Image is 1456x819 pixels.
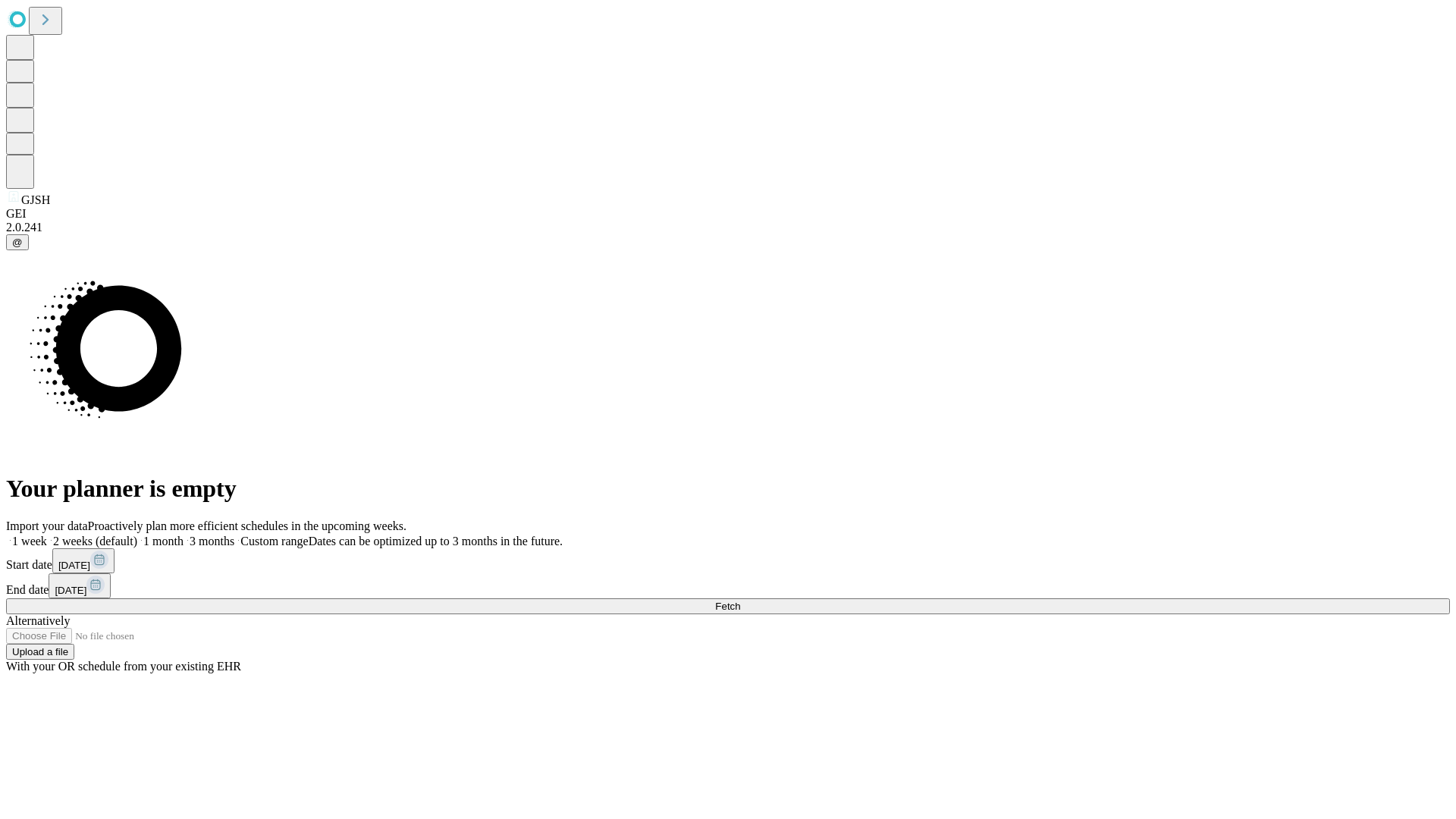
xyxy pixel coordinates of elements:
span: Custom range [240,535,308,548]
button: @ [6,234,29,250]
span: 3 months [190,535,234,548]
span: [DATE] [58,560,90,571]
div: End date [6,573,1450,598]
span: Dates can be optimized up to 3 months in the future. [309,535,563,548]
span: @ [12,237,23,248]
button: Upload a file [6,644,74,660]
span: Proactively plan more efficient schedules in the upcoming weeks. [88,519,406,532]
button: [DATE] [49,573,111,598]
span: GJSH [21,193,50,206]
div: 2.0.241 [6,221,1450,234]
span: 1 week [12,535,47,548]
button: Fetch [6,598,1450,614]
span: 1 month [143,535,184,548]
div: Start date [6,548,1450,573]
div: GEI [6,207,1450,221]
h1: Your planner is empty [6,475,1450,503]
span: With your OR schedule from your existing EHR [6,660,241,673]
button: [DATE] [52,548,115,573]
span: Import your data [6,519,88,532]
span: Alternatively [6,614,70,627]
span: 2 weeks (default) [53,535,137,548]
span: [DATE] [55,585,86,596]
span: Fetch [715,601,740,612]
